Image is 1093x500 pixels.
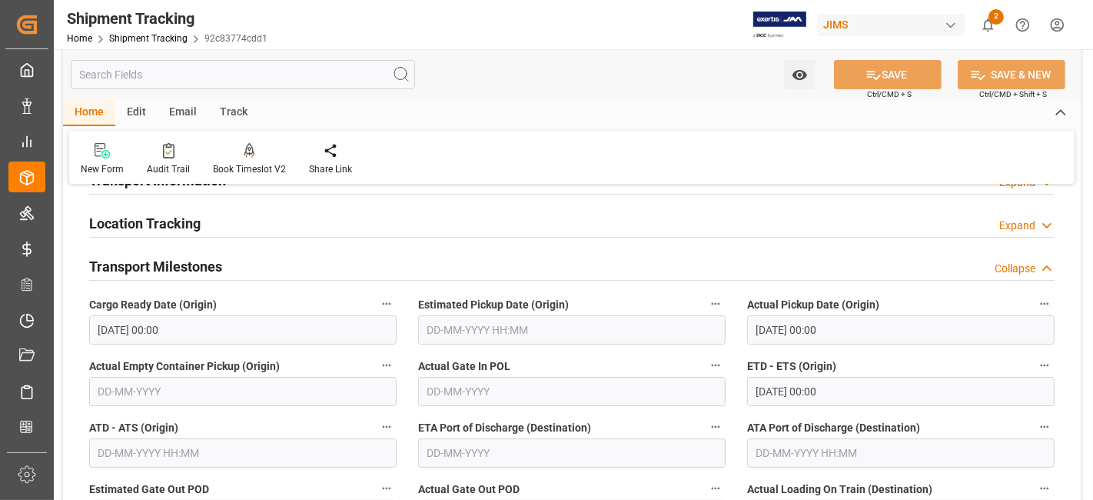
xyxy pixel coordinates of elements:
span: ETA Port of Discharge (Destination) [418,420,591,436]
a: Home [67,33,92,44]
div: Edit [115,100,158,126]
input: DD-MM-YYYY HH:MM [747,377,1055,406]
div: Expand [999,218,1035,234]
button: SAVE & NEW [958,60,1065,89]
span: ATA Port of Discharge (Destination) [747,420,920,436]
button: Actual Loading On Train (Destination) [1035,478,1055,498]
span: Actual Pickup Date (Origin) [747,297,879,313]
a: Shipment Tracking [109,33,188,44]
div: Book Timeslot V2 [213,162,286,176]
span: ETD - ETS (Origin) [747,358,836,375]
button: Help Center [1005,8,1040,42]
button: Estimated Gate Out POD [377,478,397,498]
div: Collapse [995,261,1035,277]
button: Cargo Ready Date (Origin) [377,294,397,314]
span: 2 [988,9,1004,25]
span: Actual Loading On Train (Destination) [747,482,932,498]
div: Home [63,100,115,126]
div: Audit Trail [147,162,190,176]
input: DD-MM-YYYY HH:MM [89,315,397,345]
input: Search Fields [71,60,415,89]
input: DD-MM-YYYY [418,438,726,468]
button: ATD - ATS (Origin) [377,417,397,437]
img: Exertis%20JAM%20-%20Email%20Logo.jpg_1722504956.jpg [753,12,806,38]
button: ETD - ETS (Origin) [1035,355,1055,375]
span: Estimated Gate Out POD [89,482,209,498]
button: show 2 new notifications [971,8,1005,42]
div: JIMS [817,14,965,36]
input: DD-MM-YYYY [89,377,397,406]
div: Shipment Tracking [67,7,267,30]
input: DD-MM-YYYY HH:MM [89,438,397,468]
h2: Location Tracking [89,213,201,234]
input: DD-MM-YYYY HH:MM [747,438,1055,468]
input: DD-MM-YYYY HH:MM [747,315,1055,345]
button: Actual Gate In POL [706,355,726,375]
input: DD-MM-YYYY [418,377,726,406]
span: ATD - ATS (Origin) [89,420,178,436]
button: ETA Port of Discharge (Destination) [706,417,726,437]
input: DD-MM-YYYY HH:MM [418,315,726,345]
div: Share Link [309,162,352,176]
span: Actual Gate In POL [418,358,510,375]
span: Cargo Ready Date (Origin) [89,297,217,313]
span: Ctrl/CMD + Shift + S [979,88,1047,100]
button: JIMS [817,10,971,39]
span: Estimated Pickup Date (Origin) [418,297,569,313]
div: Track [208,100,259,126]
span: Ctrl/CMD + S [867,88,912,100]
div: Email [158,100,208,126]
h2: Transport Milestones [89,256,222,277]
span: Actual Gate Out POD [418,482,520,498]
button: open menu [784,60,816,89]
button: Actual Gate Out POD [706,478,726,498]
div: New Form [81,162,124,176]
button: SAVE [834,60,942,89]
button: ATA Port of Discharge (Destination) [1035,417,1055,437]
button: Actual Pickup Date (Origin) [1035,294,1055,314]
button: Actual Empty Container Pickup (Origin) [377,355,397,375]
button: Estimated Pickup Date (Origin) [706,294,726,314]
span: Actual Empty Container Pickup (Origin) [89,358,280,375]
